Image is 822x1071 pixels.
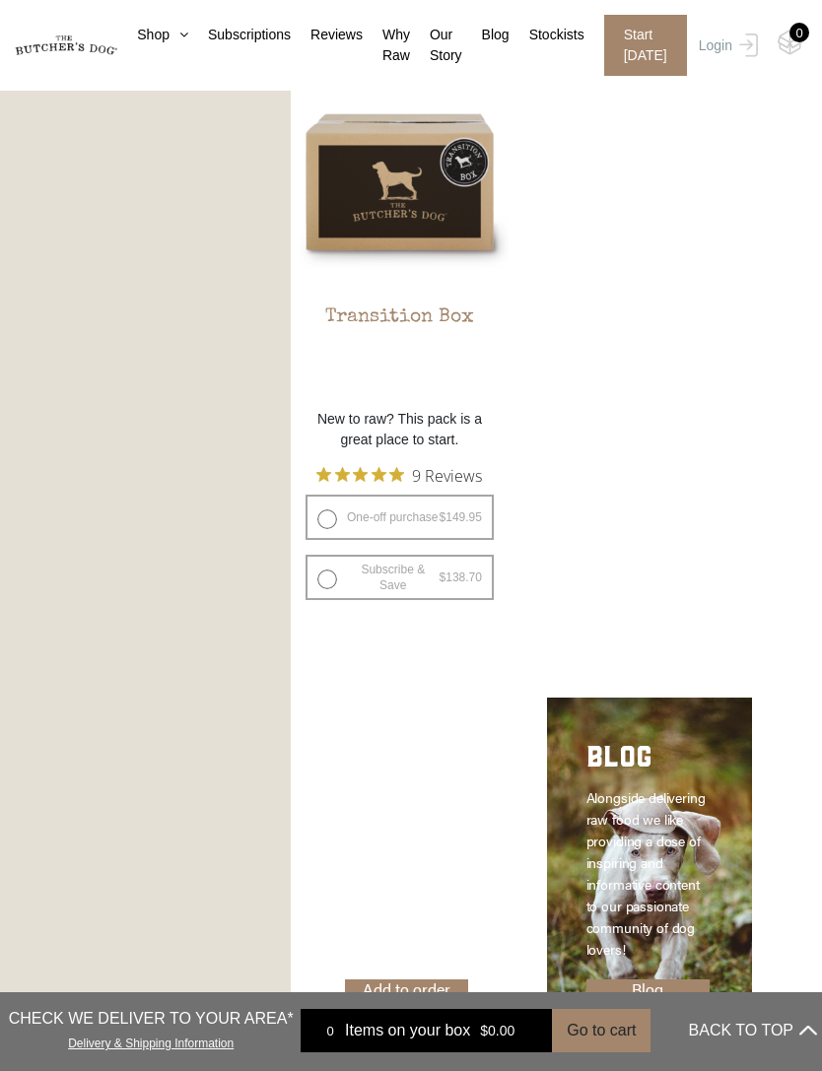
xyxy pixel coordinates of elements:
[291,73,509,291] img: Transition Box
[410,25,462,66] a: Our Story
[363,25,410,66] a: Why Raw
[440,570,482,584] bdi: 138.70
[689,1007,817,1054] button: BACK TO TOP
[291,306,509,399] h2: Transition Box
[188,25,291,45] a: Subscriptions
[440,570,446,584] span: $
[552,1009,651,1052] button: Go to cart
[316,460,482,490] button: Rated 5 out of 5 stars from 9 reviews. Jump to reviews.
[584,15,694,76] a: Start [DATE]
[789,23,809,42] div: 0
[315,1021,345,1040] div: 0
[117,25,188,45] a: Shop
[345,979,468,999] a: Add to order
[345,1019,470,1042] span: Items on your box
[480,1023,488,1038] span: $
[510,25,584,45] a: Stockists
[586,737,713,786] h2: BLOG
[440,510,482,524] bdi: 149.95
[291,25,363,45] a: Reviews
[345,737,471,786] h2: APOTHECARY
[586,979,710,999] a: Blog
[9,1007,294,1031] p: CHECK WE DELIVER TO YOUR AREA*
[440,510,446,524] span: $
[306,495,494,540] label: One-off purchase
[778,30,802,55] img: TBD_Cart-Empty.png
[306,555,494,600] label: Subscribe & Save
[604,15,687,76] span: Start [DATE]
[412,460,482,490] span: 9 Reviews
[68,1032,234,1050] a: Delivery & Shipping Information
[480,1023,514,1038] bdi: 0.00
[586,786,713,960] p: Alongside delivering raw food we like providing a dose of inspiring and informative content to ou...
[291,73,509,399] a: Transition BoxTransition Box
[345,786,471,960] p: Adored Beast Apothecary is a line of all-natural pet products designed to support your dog’s heal...
[694,15,758,76] a: Login
[462,25,510,45] a: Blog
[301,1009,552,1052] a: 0 Items on your box $0.00
[291,409,509,450] p: New to raw? This pack is a great place to start.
